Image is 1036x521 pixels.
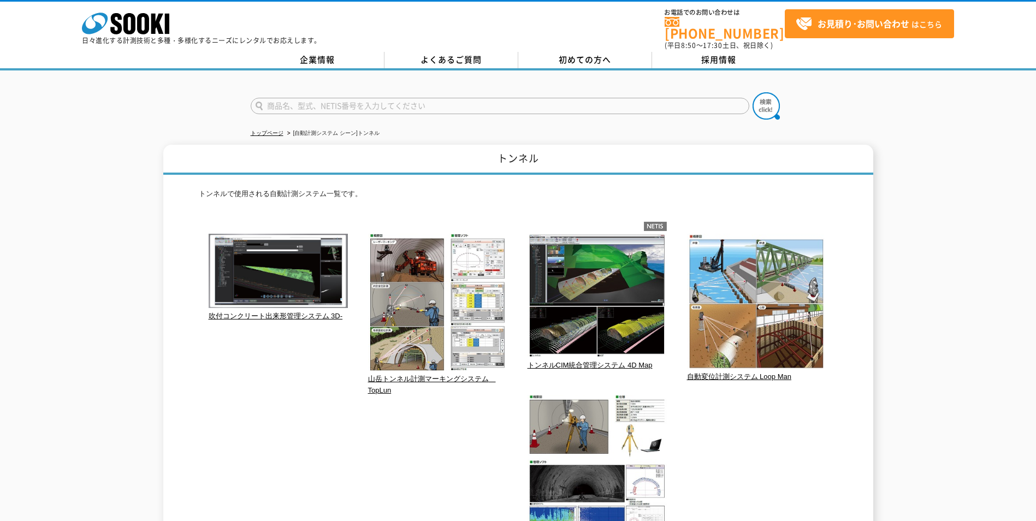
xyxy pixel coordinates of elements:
[251,52,384,68] a: 企業情報
[209,312,343,320] span: 吹付コンクリート出来形管理システム 3D-
[644,222,667,231] img: netis
[652,52,786,68] a: 採用情報
[687,361,826,381] a: 自動変位計測システム Loop Man
[528,361,653,369] span: トンネルCIM統合管理システム 4D Map
[528,234,667,360] img: トンネルCIM統合管理システム 4D Map
[785,9,954,38] a: お見積り･お問い合わせはこちら
[559,54,611,66] span: 初めての方へ
[753,92,780,120] img: btn_search.png
[665,40,773,50] span: (平日 ～ 土日、祝日除く)
[687,234,826,372] img: 自動変位計測システム Loop Man
[368,375,496,394] span: 山岳トンネル計測マーキングシステム TopLun
[818,17,909,30] strong: お見積り･お問い合わせ
[251,130,283,136] a: トップページ
[209,300,348,320] a: 吹付コンクリート出来形管理システム 3D-
[285,128,380,139] li: [自動計測システム シーン]トンネル
[681,40,696,50] span: 8:50
[703,40,723,50] span: 17:30
[665,9,785,16] span: お電話でのお問い合わせは
[687,372,791,381] span: 自動変位計測システム Loop Man
[82,37,321,44] p: 日々進化する計測技術と多種・多様化するニーズにレンタルでお応えします。
[528,350,667,369] a: トンネルCIM統合管理システム 4D Map
[209,234,348,311] img: 吹付コンクリート出来形管理システム 3D-
[518,52,652,68] a: 初めての方へ
[384,52,518,68] a: よくあるご質問
[665,17,785,39] a: [PHONE_NUMBER]
[199,188,838,205] p: トンネルで使用される自動計測システム一覧です。
[368,364,507,395] a: 山岳トンネル計測マーキングシステム TopLun
[251,98,749,114] input: 商品名、型式、NETIS番号を入力してください
[368,234,507,374] img: 山岳トンネル計測マーキングシステム TopLun
[163,145,873,175] h1: トンネル
[796,16,942,32] span: はこちら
